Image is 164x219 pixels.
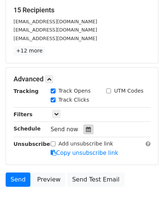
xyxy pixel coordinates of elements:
h5: 15 Recipients [14,6,150,14]
strong: Unsubscribe [14,141,50,147]
label: Track Opens [59,87,91,95]
a: Copy unsubscribe link [51,150,118,156]
a: +12 more [14,46,45,55]
span: Send now [51,126,78,133]
a: Send [6,172,30,187]
label: Track Clicks [59,96,89,104]
strong: Filters [14,111,33,117]
label: Add unsubscribe link [59,140,113,148]
a: Send Test Email [67,172,124,187]
label: UTM Codes [114,87,143,95]
small: [EMAIL_ADDRESS][DOMAIN_NAME] [14,19,97,24]
small: [EMAIL_ADDRESS][DOMAIN_NAME] [14,27,97,33]
strong: Schedule [14,126,41,132]
small: [EMAIL_ADDRESS][DOMAIN_NAME] [14,36,97,41]
h5: Advanced [14,75,150,83]
iframe: Chat Widget [126,183,164,219]
a: Preview [32,172,65,187]
strong: Tracking [14,88,39,94]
